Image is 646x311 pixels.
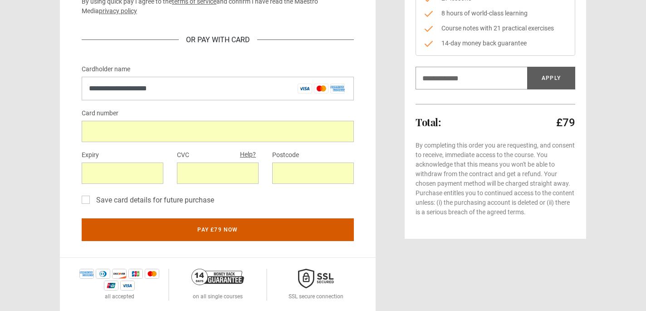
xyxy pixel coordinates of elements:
p: on all single courses [193,292,243,301]
a: privacy policy [99,7,137,15]
iframe: Secure card number input frame [89,127,347,136]
img: jcb [128,269,143,279]
button: Help? [237,149,259,161]
iframe: Secure postal code input frame [279,169,347,178]
img: amex [79,269,94,279]
div: Or Pay With Card [179,35,257,45]
iframe: Secure CVC input frame [184,169,251,178]
img: visa [120,281,135,291]
li: Course notes with 21 practical exercises [423,24,568,33]
iframe: Secure expiration date input frame [89,169,156,178]
img: 14-day-money-back-guarantee-42d24aedb5115c0ff13b.png [191,269,244,285]
img: mastercard [145,269,159,279]
label: Card number [82,108,118,119]
h2: Total: [416,117,440,128]
label: Expiry [82,150,99,161]
img: diners [96,269,110,279]
li: 8 hours of world-class learning [423,9,568,18]
p: By completing this order you are requesting, and consent to receive, immediate access to the cour... [416,141,575,217]
img: unionpay [104,281,118,291]
p: SSL secure connection [289,292,343,301]
img: discover [112,269,127,279]
button: Pay £79 now [82,218,354,241]
p: £79 [556,115,575,130]
label: Cardholder name [82,64,130,75]
li: 14-day money back guarantee [423,39,568,48]
p: all accepted [105,292,134,301]
label: Postcode [272,150,299,161]
button: Apply [527,67,575,89]
label: CVC [177,150,189,161]
label: Save card details for future purchase [93,195,214,206]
